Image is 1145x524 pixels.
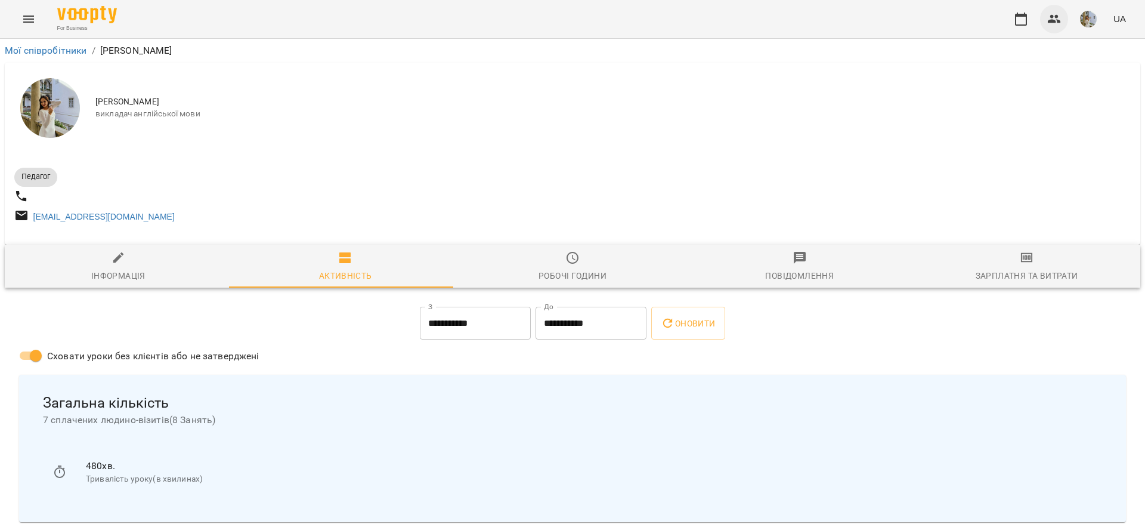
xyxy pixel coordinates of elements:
span: Сховати уроки без клієнтів або не затверджені [47,349,259,363]
nav: breadcrumb [5,44,1140,58]
span: Оновити [661,316,715,331]
span: UA [1113,13,1126,25]
button: UA [1109,8,1131,30]
span: [PERSON_NAME] [95,96,1131,108]
span: For Business [57,24,117,32]
div: Інформація [91,269,146,283]
li: / [92,44,95,58]
img: Ковтун Анастасія Сергіїівна [20,78,80,138]
div: Повідомлення [765,269,834,283]
div: Зарплатня та Витрати [976,269,1078,283]
span: 7 сплачених людино-візитів ( 8 Занять ) [43,413,1102,427]
a: [EMAIL_ADDRESS][DOMAIN_NAME] [33,212,175,221]
div: Робочі години [539,269,606,283]
button: Menu [14,5,43,33]
p: 480 хв. [86,459,1093,473]
span: викладач англійської мови [95,108,1131,120]
p: Тривалість уроку(в хвилинах) [86,473,1093,485]
p: [PERSON_NAME] [100,44,172,58]
img: Voopty Logo [57,6,117,23]
img: 2693ff5fab4ac5c18e9886587ab8f966.jpg [1080,11,1097,27]
a: Мої співробітники [5,45,87,56]
span: Педагог [14,171,57,182]
button: Оновити [651,307,725,340]
div: Активність [319,269,372,283]
span: Загальна кількість [43,394,1102,412]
